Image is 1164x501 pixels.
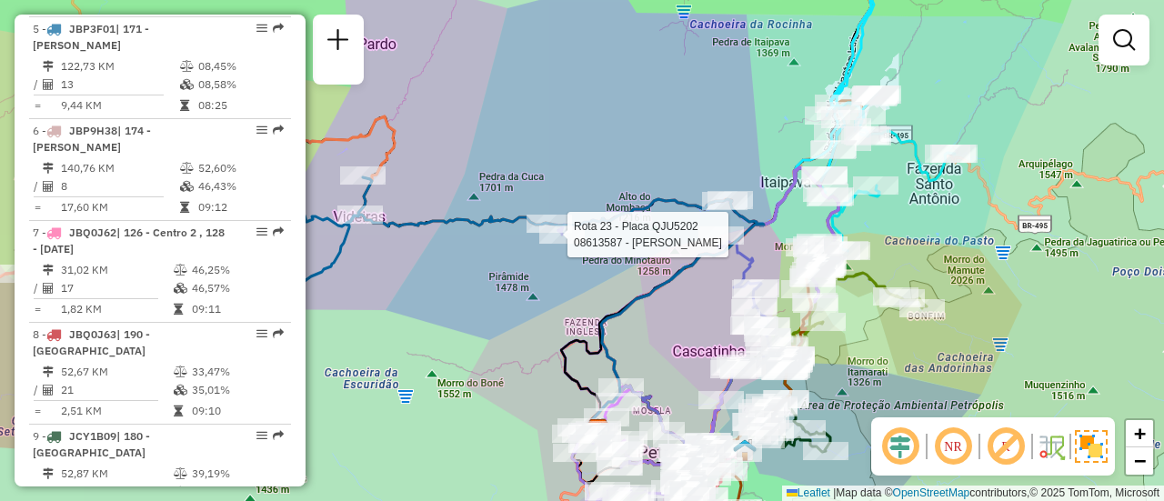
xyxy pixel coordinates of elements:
i: Tempo total em rota [174,406,183,416]
span: | 126 - Centro 2 , 128 - [DATE] [33,225,225,256]
td: 52,67 KM [60,363,173,381]
em: Opções [256,125,267,135]
a: Nova sessão e pesquisa [320,22,356,63]
td: / [33,381,42,399]
td: 09:12 [197,198,284,216]
i: % de utilização da cubagem [174,486,187,497]
i: % de utilização da cubagem [174,283,187,294]
td: 33,47% [191,363,283,381]
span: | 180 - [GEOGRAPHIC_DATA] [33,429,150,459]
i: Tempo total em rota [180,202,189,213]
i: Total de Atividades [43,79,54,90]
a: Leaflet [787,486,830,499]
img: Exibir/Ocultar setores [1075,430,1108,463]
i: % de utilização do peso [174,366,187,377]
td: 8 [60,177,179,195]
td: 08,58% [197,75,284,94]
td: 9,44 KM [60,96,179,115]
td: / [33,279,42,297]
span: | 174 - [PERSON_NAME] [33,124,151,154]
span: JBP3F01 [69,22,115,35]
em: Rota exportada [273,23,284,34]
span: 9 - [33,429,150,459]
td: 35,01% [191,381,283,399]
i: Total de Atividades [43,181,54,192]
i: % de utilização do peso [180,61,194,72]
i: Distância Total [43,265,54,276]
td: 17 [60,279,173,297]
span: JBQ0J63 [69,327,116,341]
td: 52,60% [197,159,284,177]
em: Rota exportada [273,125,284,135]
img: 520 UDC Light Petropolis Centro [733,438,757,462]
i: Distância Total [43,61,54,72]
td: 09:10 [191,402,283,420]
td: 19 [60,483,173,501]
td: 17,60 KM [60,198,179,216]
a: OpenStreetMap [893,486,970,499]
span: Ocultar NR [931,425,975,468]
i: Tempo total em rota [174,304,183,315]
em: Opções [256,226,267,237]
span: | 190 - [GEOGRAPHIC_DATA] [33,327,150,357]
i: % de utilização da cubagem [180,181,194,192]
td: / [33,483,42,501]
span: | 171 - [PERSON_NAME] [33,22,149,52]
em: Opções [256,23,267,34]
td: = [33,402,42,420]
span: 8 - [33,327,150,357]
td: 2,51 KM [60,402,173,420]
em: Rota exportada [273,328,284,339]
td: 46,43% [197,177,284,195]
a: Zoom out [1126,447,1153,475]
span: 6 - [33,124,151,154]
td: 13 [60,75,179,94]
td: 09:11 [191,300,283,318]
i: Distância Total [43,366,54,377]
td: / [33,75,42,94]
i: % de utilização do peso [180,163,194,174]
td: 52,87 KM [60,465,173,483]
em: Opções [256,430,267,441]
span: Exibir rótulo [984,425,1028,468]
em: Opções [256,328,267,339]
td: 140,76 KM [60,159,179,177]
i: % de utilização do peso [174,265,187,276]
span: Ocultar deslocamento [878,425,922,468]
a: Exibir filtros [1106,22,1142,58]
img: Fluxo de ruas [1037,432,1066,461]
td: 31,02 KM [60,261,173,279]
em: Rota exportada [273,430,284,441]
td: = [33,96,42,115]
i: Total de Atividades [43,385,54,396]
em: Rota exportada [273,226,284,237]
td: = [33,198,42,216]
i: Distância Total [43,468,54,479]
i: % de utilização da cubagem [174,385,187,396]
td: 21 [60,381,173,399]
i: Total de Atividades [43,283,54,294]
span: + [1134,422,1146,445]
span: JBP9H38 [69,124,117,137]
td: 122,73 KM [60,57,179,75]
span: 5 - [33,22,149,52]
span: JCY1B09 [69,429,116,443]
td: 1,82 KM [60,300,173,318]
div: Map data © contributors,© 2025 TomTom, Microsoft [782,486,1164,501]
td: 45,38% [191,483,283,501]
td: / [33,177,42,195]
a: Zoom in [1126,420,1153,447]
td: 46,25% [191,261,283,279]
i: Distância Total [43,163,54,174]
i: Total de Atividades [43,486,54,497]
td: 08,45% [197,57,284,75]
img: FAD CDD Petropolis [586,417,609,441]
td: 39,19% [191,465,283,483]
span: 7 - [33,225,225,256]
i: Tempo total em rota [180,100,189,111]
td: 08:25 [197,96,284,115]
span: − [1134,449,1146,472]
i: % de utilização do peso [174,468,187,479]
i: % de utilização da cubagem [180,79,194,90]
span: | [833,486,836,499]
